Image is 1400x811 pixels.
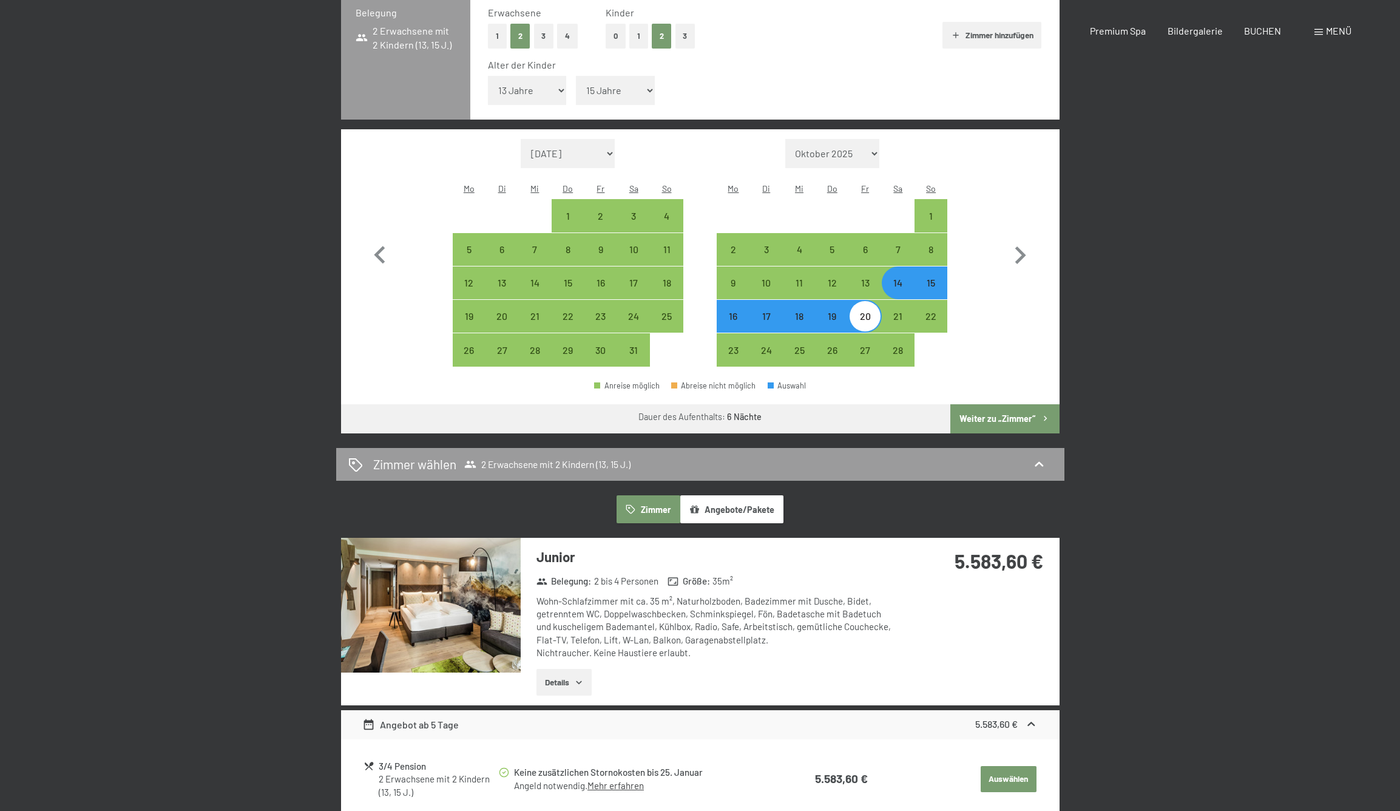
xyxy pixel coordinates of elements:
div: Anreise möglich [882,300,915,333]
div: Wed Jan 21 2026 [518,300,551,333]
div: 23 [586,311,616,342]
div: 11 [784,278,814,308]
div: 27 [850,345,880,376]
div: Tue Jan 27 2026 [485,333,518,366]
div: Fri Jan 09 2026 [584,233,617,266]
div: Mon Jan 05 2026 [453,233,485,266]
abbr: Donnerstag [563,183,573,194]
div: Anreise möglich [485,266,518,299]
div: 3/4 Pension [379,759,497,773]
span: 35 m² [712,575,733,588]
div: 23 [718,345,748,376]
div: Anreise möglich [594,382,660,390]
div: Anreise möglich [882,266,915,299]
div: 27 [487,345,517,376]
div: Anreise möglich [552,266,584,299]
div: Anreise möglich [750,300,783,333]
div: 2 [586,211,616,242]
div: 15 [553,278,583,308]
div: Tue Feb 03 2026 [750,233,783,266]
div: Anreise möglich [750,266,783,299]
button: Angebote/Pakete [680,495,783,523]
span: BUCHEN [1244,25,1281,36]
div: Anreise möglich [783,300,816,333]
div: Abreise nicht möglich [671,382,756,390]
div: Mon Feb 23 2026 [717,333,749,366]
div: Anreise möglich [783,266,816,299]
span: Kinder [606,7,634,18]
abbr: Freitag [861,183,869,194]
div: Anreise möglich [552,300,584,333]
div: Anreise möglich [584,333,617,366]
h2: Zimmer wählen [373,455,456,473]
div: Auswahl [768,382,807,390]
div: Thu Jan 15 2026 [552,266,584,299]
div: Sun Feb 01 2026 [915,199,947,232]
abbr: Montag [728,183,739,194]
div: Wed Feb 04 2026 [783,233,816,266]
div: Tue Feb 10 2026 [750,266,783,299]
div: Tue Jan 20 2026 [485,300,518,333]
div: Anreise möglich [915,233,947,266]
div: Mon Jan 12 2026 [453,266,485,299]
div: Thu Jan 29 2026 [552,333,584,366]
div: Sat Jan 24 2026 [617,300,650,333]
div: Fri Feb 27 2026 [848,333,881,366]
div: Fri Jan 30 2026 [584,333,617,366]
button: Zimmer [617,495,680,523]
div: 7 [519,245,550,275]
div: 1 [553,211,583,242]
div: Fri Jan 02 2026 [584,199,617,232]
img: mss_renderimg.php [341,538,521,673]
div: Anreise möglich [518,333,551,366]
div: Anreise möglich [650,300,683,333]
abbr: Mittwoch [795,183,803,194]
abbr: Sonntag [662,183,672,194]
div: Anreise möglich [783,233,816,266]
div: 16 [586,278,616,308]
abbr: Dienstag [498,183,506,194]
strong: 5.583,60 € [975,718,1018,730]
div: Tue Feb 24 2026 [750,333,783,366]
div: Anreise möglich [617,333,650,366]
div: Anreise möglich [816,266,848,299]
div: 13 [487,278,517,308]
div: Anreise möglich [453,333,485,366]
button: 2 [510,24,530,49]
div: Anreise möglich [848,300,881,333]
div: Sun Jan 04 2026 [650,199,683,232]
div: 9 [718,278,748,308]
span: 2 Erwachsene mit 2 Kindern (13, 15 J.) [356,24,456,52]
button: Auswählen [981,766,1036,793]
div: 21 [519,311,550,342]
div: Dauer des Aufenthalts: [638,411,762,423]
div: Anreise möglich [717,266,749,299]
div: Anreise möglich [617,233,650,266]
div: Angebot ab 5 Tage [362,718,459,732]
span: 2 Erwachsene mit 2 Kindern (13, 15 J.) [464,458,631,470]
div: 19 [454,311,484,342]
div: Mon Feb 02 2026 [717,233,749,266]
div: 24 [751,345,782,376]
div: Anreise möglich [816,233,848,266]
span: Menü [1326,25,1351,36]
div: Mon Feb 09 2026 [717,266,749,299]
div: Fri Feb 20 2026 [848,300,881,333]
div: Sat Feb 28 2026 [882,333,915,366]
button: 1 [629,24,648,49]
div: 25 [651,311,681,342]
div: 10 [751,278,782,308]
strong: Belegung : [536,575,592,588]
div: Anreise möglich [518,266,551,299]
div: Fri Jan 23 2026 [584,300,617,333]
div: Anreise möglich [848,266,881,299]
div: 3 [618,211,649,242]
abbr: Freitag [597,183,604,194]
div: 5 [454,245,484,275]
h3: Junior [536,548,898,566]
a: Mehr erfahren [587,780,644,791]
div: Anreise möglich [453,300,485,333]
strong: 5.583,60 € [815,772,868,786]
div: Wohn-Schlafzimmer mit ca. 35 m², Naturholzboden, Badezimmer mit Dusche, Bidet, getrenntem WC, Dop... [536,595,898,659]
div: Sat Feb 14 2026 [882,266,915,299]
